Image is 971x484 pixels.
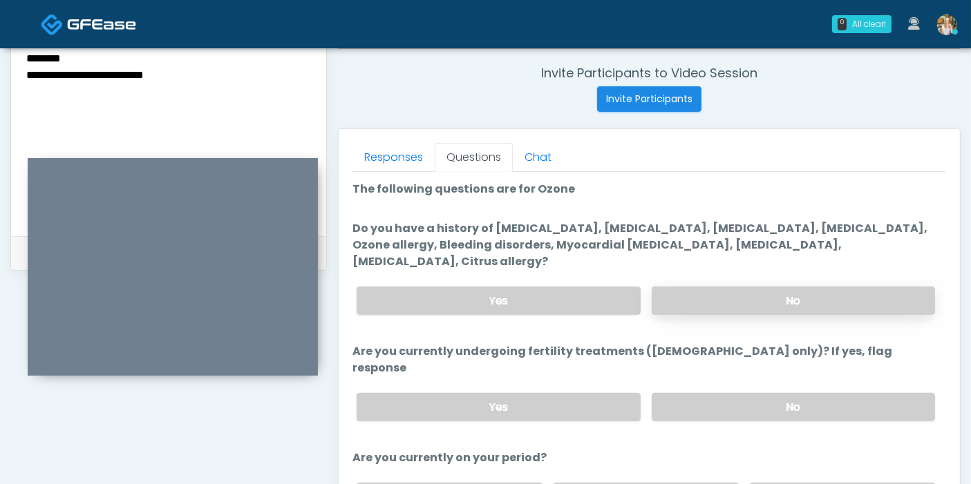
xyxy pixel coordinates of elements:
button: Invite Participants [597,86,701,112]
div: All clear! [852,18,886,30]
label: No [652,287,935,315]
a: Questions [435,143,513,172]
img: Docovia [67,17,136,31]
label: No [652,393,935,421]
a: Responses [352,143,435,172]
a: Chat [513,143,563,172]
label: The following questions are for Ozone [352,181,575,197]
label: Are you currently on your period? [352,449,547,466]
button: Open LiveChat chat widget [11,6,53,47]
label: Do you have a history of [MEDICAL_DATA], [MEDICAL_DATA], [MEDICAL_DATA], [MEDICAL_DATA], Ozone al... [352,220,946,270]
div: 0 [838,18,847,30]
img: Cameron Ellis [936,14,957,35]
label: Yes [357,287,640,315]
a: 0 All clear! [824,10,900,39]
img: Docovia [41,13,64,36]
h4: Invite Participants to Video Session [338,66,961,81]
a: Docovia [41,1,136,46]
label: Yes [357,393,640,421]
label: Are you currently undergoing fertility treatments ([DEMOGRAPHIC_DATA] only)? If yes, flag response [352,343,946,376]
